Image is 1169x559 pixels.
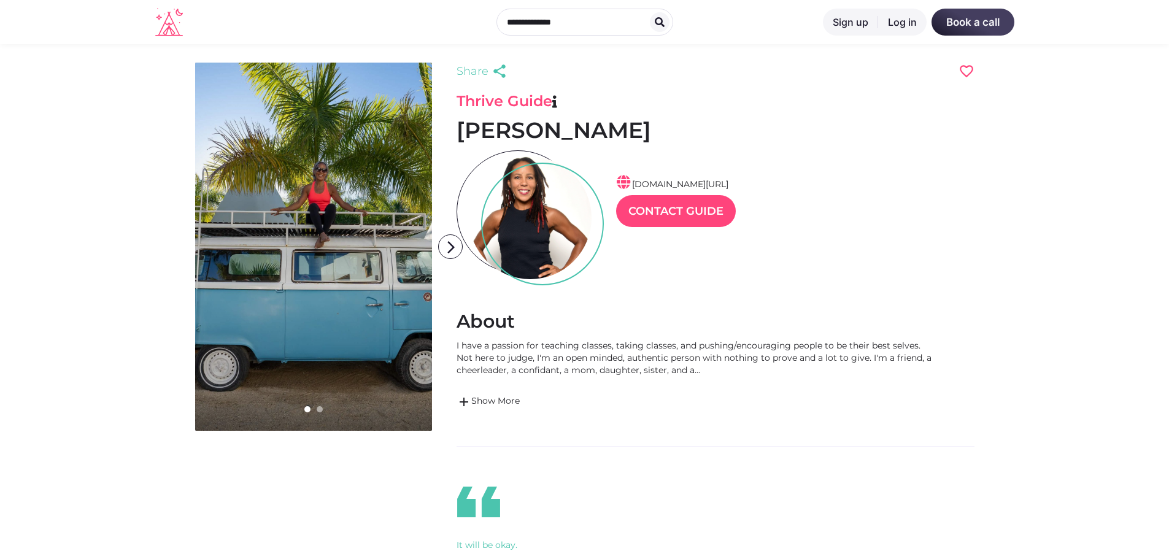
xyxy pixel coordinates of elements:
i: arrow_forward_ios [439,235,463,260]
h3: Thrive Guide [457,92,974,110]
div: It will be okay. [457,539,974,551]
a: Contact Guide [616,195,736,227]
span: add [457,395,471,409]
h2: About [457,310,974,333]
div: I have a passion for teaching classes, taking classes, and pushing/encouraging people to be their... [457,339,935,376]
a: Sign up [823,9,878,36]
h1: [PERSON_NAME] [457,117,974,144]
a: Share [457,63,511,80]
a: addShow More [457,395,935,409]
a: Log in [878,9,927,36]
span: Share [457,63,488,80]
i: format_quote [442,484,515,520]
a: [DOMAIN_NAME][URL] [616,179,728,190]
a: Book a call [932,9,1014,36]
